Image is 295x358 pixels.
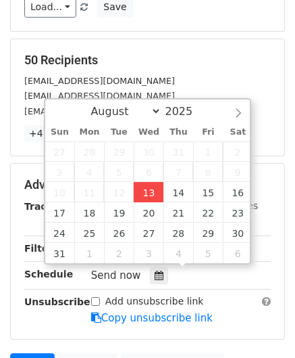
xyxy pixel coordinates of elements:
strong: Filters [24,243,59,254]
span: Sun [45,128,75,137]
span: September 2, 2025 [104,243,134,263]
small: [EMAIL_ADDRESS][DOMAIN_NAME] [24,106,175,116]
span: August 21, 2025 [163,202,193,223]
span: Tue [104,128,134,137]
small: [EMAIL_ADDRESS][DOMAIN_NAME] [24,91,175,101]
span: September 5, 2025 [193,243,223,263]
span: August 15, 2025 [193,182,223,202]
span: September 1, 2025 [74,243,104,263]
span: August 1, 2025 [193,141,223,162]
span: August 11, 2025 [74,182,104,202]
span: August 20, 2025 [134,202,163,223]
span: September 4, 2025 [163,243,193,263]
span: July 29, 2025 [104,141,134,162]
span: August 18, 2025 [74,202,104,223]
strong: Tracking [24,201,70,212]
span: August 3, 2025 [45,162,75,182]
span: August 28, 2025 [163,223,193,243]
span: August 4, 2025 [74,162,104,182]
span: Sat [223,128,252,137]
span: August 29, 2025 [193,223,223,243]
span: September 6, 2025 [223,243,252,263]
a: +47 more [24,125,81,142]
span: Wed [134,128,163,137]
span: July 28, 2025 [74,141,104,162]
span: August 12, 2025 [104,182,134,202]
span: August 2, 2025 [223,141,252,162]
label: Add unsubscribe link [105,294,204,309]
span: August 9, 2025 [223,162,252,182]
span: August 16, 2025 [223,182,252,202]
h5: Advanced [24,177,271,192]
span: August 30, 2025 [223,223,252,243]
span: Thu [163,128,193,137]
span: Mon [74,128,104,137]
span: August 7, 2025 [163,162,193,182]
span: August 6, 2025 [134,162,163,182]
span: August 24, 2025 [45,223,75,243]
strong: Unsubscribe [24,296,90,307]
span: August 13, 2025 [134,182,163,202]
span: July 27, 2025 [45,141,75,162]
h5: 50 Recipients [24,53,271,68]
span: August 25, 2025 [74,223,104,243]
span: August 22, 2025 [193,202,223,223]
span: August 31, 2025 [45,243,75,263]
span: August 19, 2025 [104,202,134,223]
span: August 26, 2025 [104,223,134,243]
input: Year [161,105,210,118]
span: September 3, 2025 [134,243,163,263]
span: August 17, 2025 [45,202,75,223]
span: August 8, 2025 [193,162,223,182]
span: August 10, 2025 [45,182,75,202]
span: August 5, 2025 [104,162,134,182]
small: [EMAIL_ADDRESS][DOMAIN_NAME] [24,76,175,86]
a: Copy unsubscribe link [91,312,213,324]
span: July 30, 2025 [134,141,163,162]
span: Send now [91,269,141,282]
span: August 23, 2025 [223,202,252,223]
span: July 31, 2025 [163,141,193,162]
span: Fri [193,128,223,137]
span: August 14, 2025 [163,182,193,202]
span: August 27, 2025 [134,223,163,243]
strong: Schedule [24,269,73,279]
